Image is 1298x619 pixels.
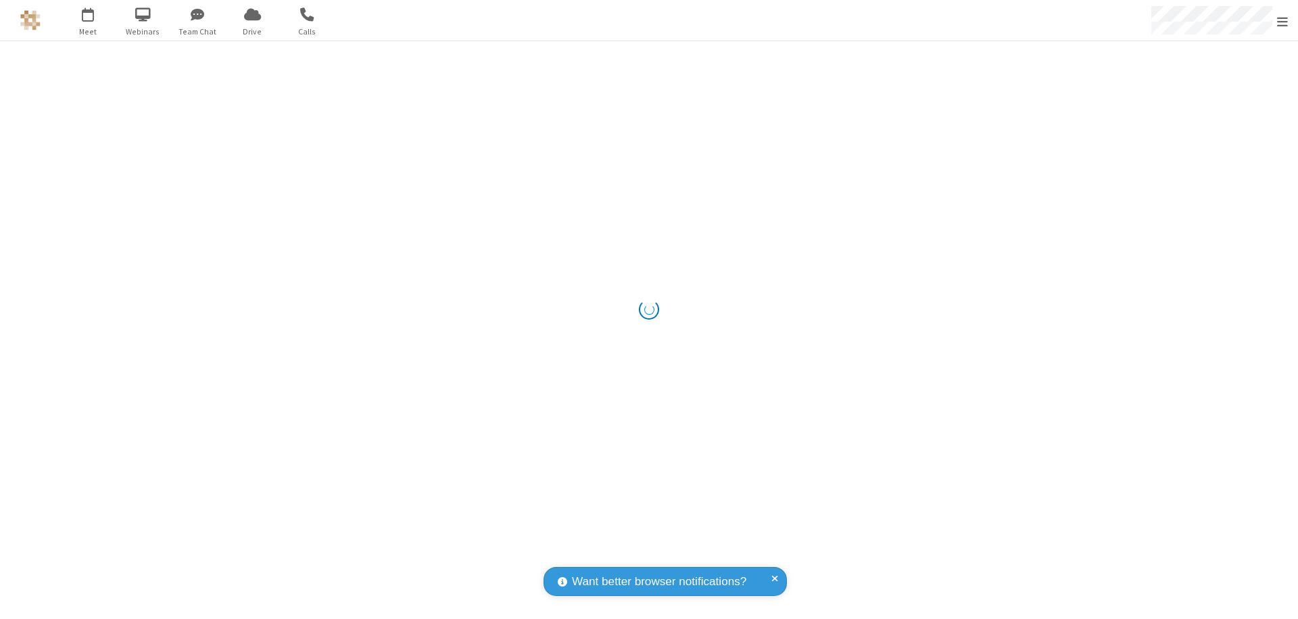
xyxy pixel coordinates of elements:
[172,26,223,38] span: Team Chat
[118,26,168,38] span: Webinars
[227,26,278,38] span: Drive
[282,26,333,38] span: Calls
[572,573,746,591] span: Want better browser notifications?
[63,26,114,38] span: Meet
[20,10,41,30] img: QA Selenium DO NOT DELETE OR CHANGE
